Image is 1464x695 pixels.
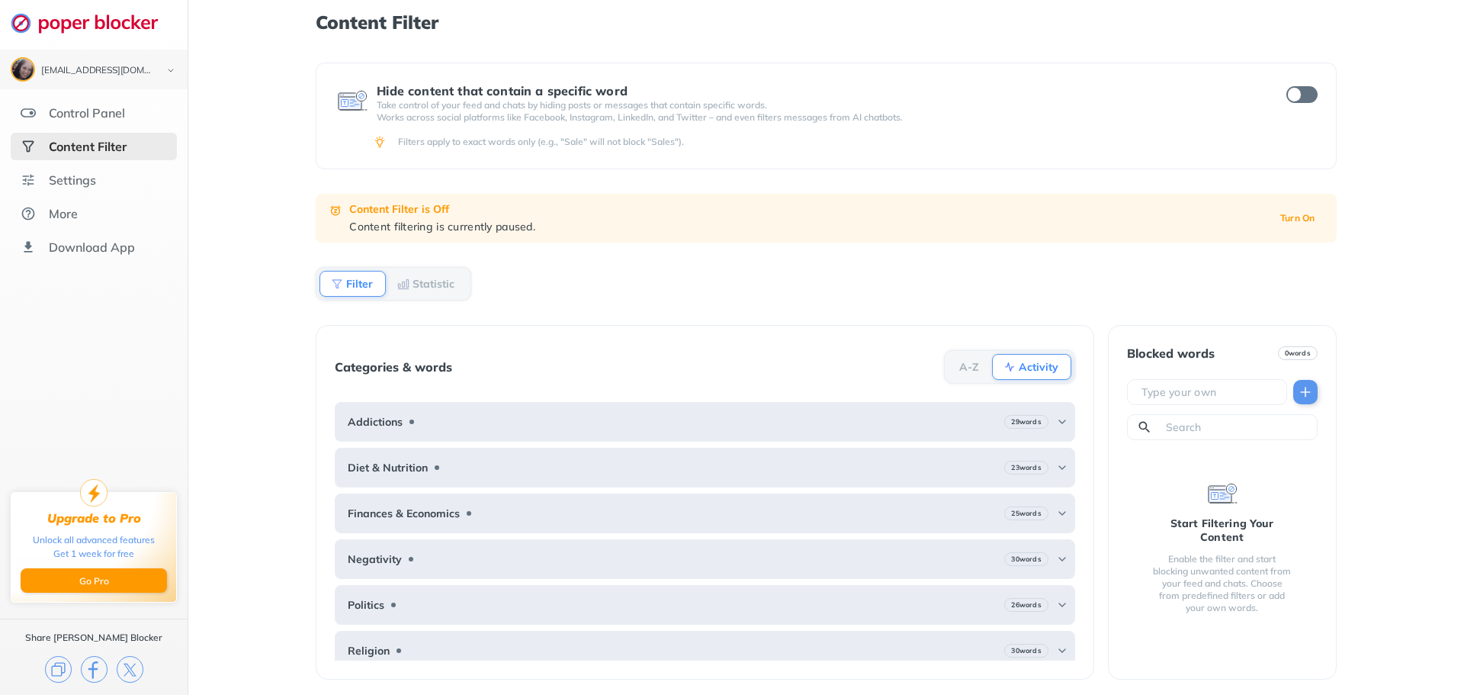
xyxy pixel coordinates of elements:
[959,362,979,372] b: A-Z
[21,139,36,154] img: social-selected.svg
[1003,361,1016,373] img: Activity
[21,105,36,121] img: features.svg
[397,278,409,290] img: Statistic
[348,599,384,611] b: Politics
[398,136,1315,148] div: Filters apply to exact words only (e.g., "Sale" will not block "Sales").
[377,84,1258,98] div: Hide content that contain a specific word
[21,240,36,255] img: download-app.svg
[12,59,34,80] img: ACg8ocKrbVFYhNLg1kpORsFF8axQZUkDSKh7u42zdNNbeXcGZcNDYZiIHA=s96-c
[1151,516,1293,544] div: Start Filtering Your Content
[21,206,36,221] img: about.svg
[1011,508,1041,519] b: 25 words
[335,360,452,374] div: Categories & words
[49,105,125,121] div: Control Panel
[348,553,402,565] b: Negativity
[1019,362,1058,372] b: Activity
[1164,420,1311,435] input: Search
[1127,346,1215,360] div: Blocked words
[81,656,108,683] img: facebook.svg
[348,462,428,474] b: Diet & Nutrition
[1011,462,1041,473] b: 23 words
[1011,645,1041,656] b: 30 words
[41,66,154,76] div: hannnahheileen@gmail.com
[49,172,96,188] div: Settings
[25,632,162,644] div: Share [PERSON_NAME] Blocker
[21,172,36,188] img: settings.svg
[11,12,175,34] img: logo-webpage.svg
[21,568,167,593] button: Go Pro
[47,511,141,526] div: Upgrade to Pro
[377,111,1258,124] p: Works across social platforms like Facebook, Instagram, LinkedIn, and Twitter – and even filters ...
[49,139,127,154] div: Content Filter
[331,278,343,290] img: Filter
[53,547,134,561] div: Get 1 week for free
[45,656,72,683] img: copy.svg
[348,416,403,428] b: Addictions
[349,220,1262,233] div: Content filtering is currently paused.
[117,656,143,683] img: x.svg
[316,12,1336,32] h1: Content Filter
[348,645,390,657] b: Religion
[377,99,1258,111] p: Take control of your feed and chats by hiding posts or messages that contain specific words.
[1140,385,1280,400] input: Type your own
[1011,554,1041,565] b: 30 words
[413,279,454,288] b: Statistic
[80,479,108,507] img: upgrade-to-pro.svg
[349,202,449,216] b: Content Filter is Off
[49,206,78,221] div: More
[49,240,135,255] div: Download App
[1011,600,1041,610] b: 26 words
[1285,348,1311,359] b: 0 words
[1280,213,1315,224] b: Turn On
[348,507,460,520] b: Finances & Economics
[346,279,373,288] b: Filter
[1011,417,1041,427] b: 29 words
[33,533,155,547] div: Unlock all advanced features
[162,63,180,79] img: chevron-bottom-black.svg
[1151,553,1293,614] div: Enable the filter and start blocking unwanted content from your feed and chats. Choose from prede...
